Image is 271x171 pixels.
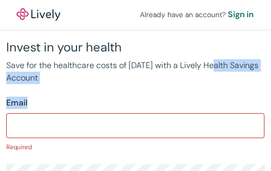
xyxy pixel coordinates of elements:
[6,40,265,55] h2: Invest in your health
[6,59,265,84] p: Save for the healthcare costs of [DATE] with a Lively Health Savings Account
[6,142,265,152] p: Required
[17,8,60,21] img: Lively
[228,8,254,21] a: Sign in
[140,8,254,21] div: Already have an account?
[6,97,28,109] label: Email
[17,8,60,21] a: LivelyLively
